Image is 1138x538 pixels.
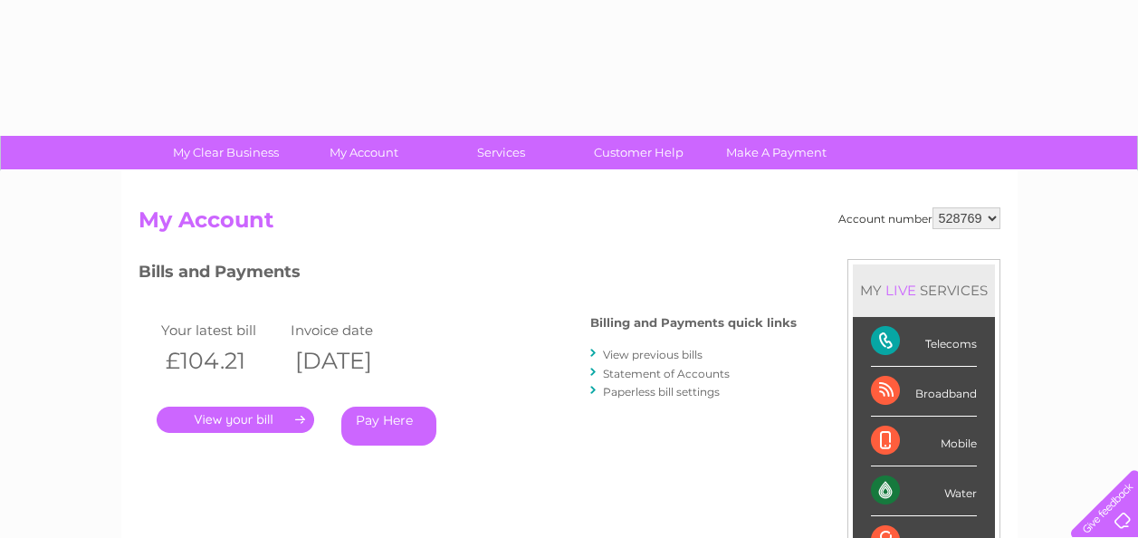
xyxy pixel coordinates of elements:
div: MY SERVICES [853,264,995,316]
div: Telecoms [871,317,977,367]
div: Broadband [871,367,977,417]
th: [DATE] [286,342,416,379]
div: Mobile [871,417,977,466]
a: Pay Here [341,407,436,446]
a: My Clear Business [151,136,301,169]
a: Services [426,136,576,169]
a: My Account [289,136,438,169]
td: Invoice date [286,318,416,342]
td: Your latest bill [157,318,287,342]
h4: Billing and Payments quick links [590,316,797,330]
a: Make A Payment [702,136,851,169]
th: £104.21 [157,342,287,379]
a: . [157,407,314,433]
h2: My Account [139,207,1000,242]
div: Water [871,466,977,516]
a: Customer Help [564,136,713,169]
div: LIVE [882,282,920,299]
a: Paperless bill settings [603,385,720,399]
div: Account number [838,207,1000,229]
h3: Bills and Payments [139,259,797,291]
a: View previous bills [603,348,703,361]
a: Statement of Accounts [603,367,730,380]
